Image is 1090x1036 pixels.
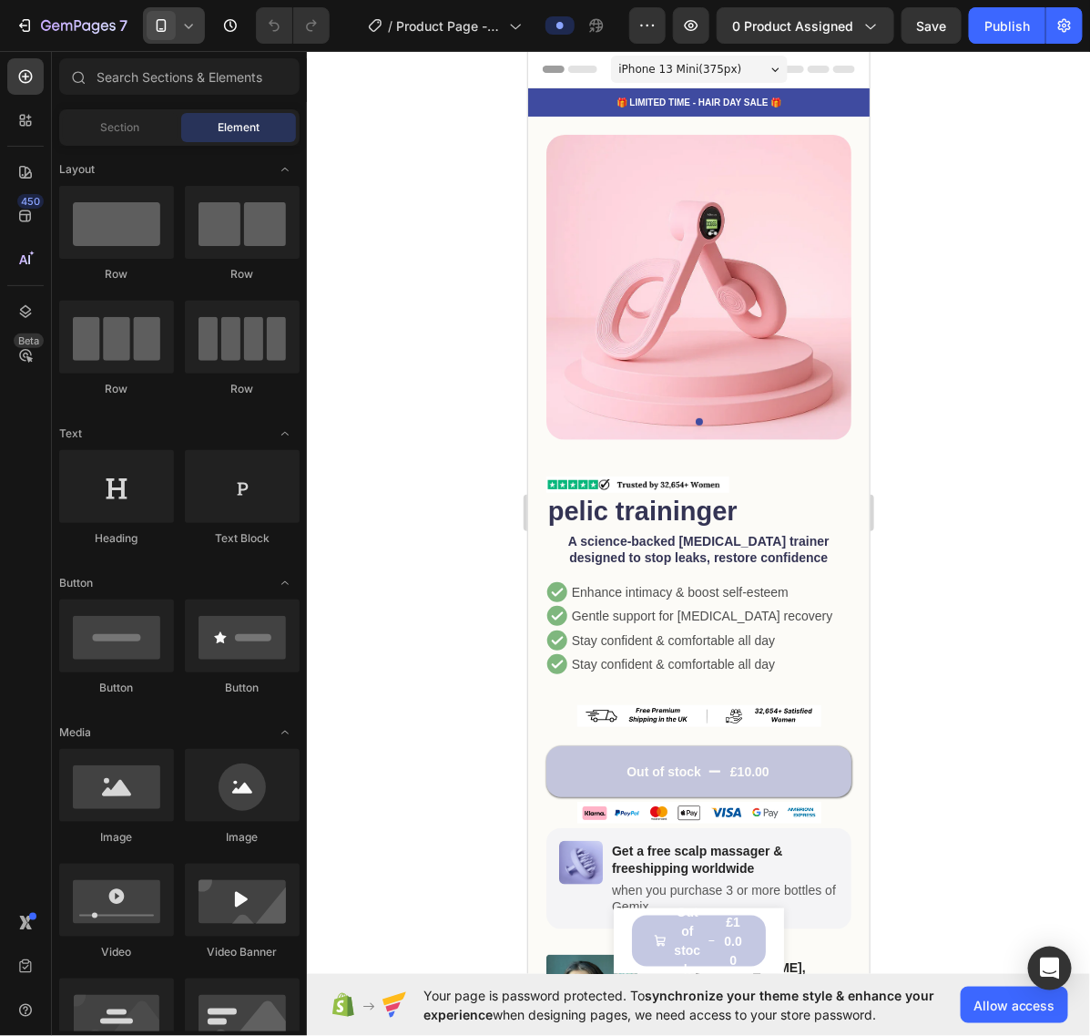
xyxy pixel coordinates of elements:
[270,419,300,448] span: Toggle open
[7,7,136,44] button: 7
[59,426,82,442] span: Text
[84,831,309,864] p: when you purchase 3 or more bottles of Gemix.
[31,790,75,834] img: gempages_586325087276237515-1a182de6-3c9a-426f-9c04-3b8c6027fde6.png
[168,367,175,374] button: Dot
[973,996,1055,1015] span: Allow access
[717,7,894,44] button: 0 product assigned
[14,333,44,348] div: Beta
[59,575,93,591] span: Button
[44,533,260,549] p: Enhance intimacy & boost self-esteem
[388,16,392,36] span: /
[256,7,330,44] div: Undo/Redo
[969,7,1045,44] button: Publish
[396,16,502,36] span: Product Page - [DATE] 21:56:37
[194,860,216,921] div: £10.00
[218,119,260,136] span: Element
[423,988,934,1022] span: synchronize your theme style & enhance your experience
[270,718,300,747] span: Toggle open
[528,51,870,974] iframe: Design area
[49,654,293,676] img: gempages_586325087276237515-0e2ae524-300e-4005-8063-04b2b1bdbb7a.png
[98,713,173,729] div: Out of stock
[59,680,174,696] div: Button
[984,16,1030,36] div: Publish
[917,18,947,34] span: Save
[59,944,174,960] div: Video
[44,605,247,621] p: Stay confident & comfortable all day
[18,442,323,480] h1: pelic traininger
[185,680,300,696] div: Button
[44,557,305,573] p: Gentle support for [MEDICAL_DATA] recovery
[185,381,300,397] div: Row
[59,829,174,846] div: Image
[18,426,201,442] img: gempages_586325087276237515-914f5cec-0b20-4897-be5a-af83acb11563.png
[2,45,340,58] p: 🎁 LIMITED TIME - HAIR DAY SALE 🎁
[59,58,300,95] input: Search Sections & Elements
[423,986,961,1024] span: Your page is password protected. To when designing pages, we need access to your store password.
[270,155,300,184] span: Toggle open
[1028,947,1072,990] div: Open Intercom Messenger
[732,16,853,36] span: 0 product assigned
[185,266,300,282] div: Row
[101,119,140,136] span: Section
[200,711,243,731] div: £10.00
[59,381,174,397] div: Row
[44,581,247,598] p: Stay confident & comfortable all day
[961,987,1068,1023] button: Allow access
[185,944,300,960] div: Video Banner
[146,852,174,928] div: Out of stock
[270,569,300,598] span: Toggle open
[49,751,293,773] img: gempages_586325087276237515-141dc9f7-c41a-494f-940d-1ffd3fd6f11b.png
[59,724,91,741] span: Media
[185,530,300,547] div: Text Block
[17,194,44,209] div: 450
[119,15,127,36] p: 7
[84,792,309,825] p: Get a free scalp massager & freeshipping worldwide
[18,695,323,746] button: Out of stock
[185,829,300,846] div: Image
[59,161,95,178] span: Layout
[20,482,321,515] p: A science-backed [MEDICAL_DATA] trainer designed to stop leaks, restore confidence
[59,266,174,282] div: Row
[59,530,174,547] div: Heading
[902,7,962,44] button: Save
